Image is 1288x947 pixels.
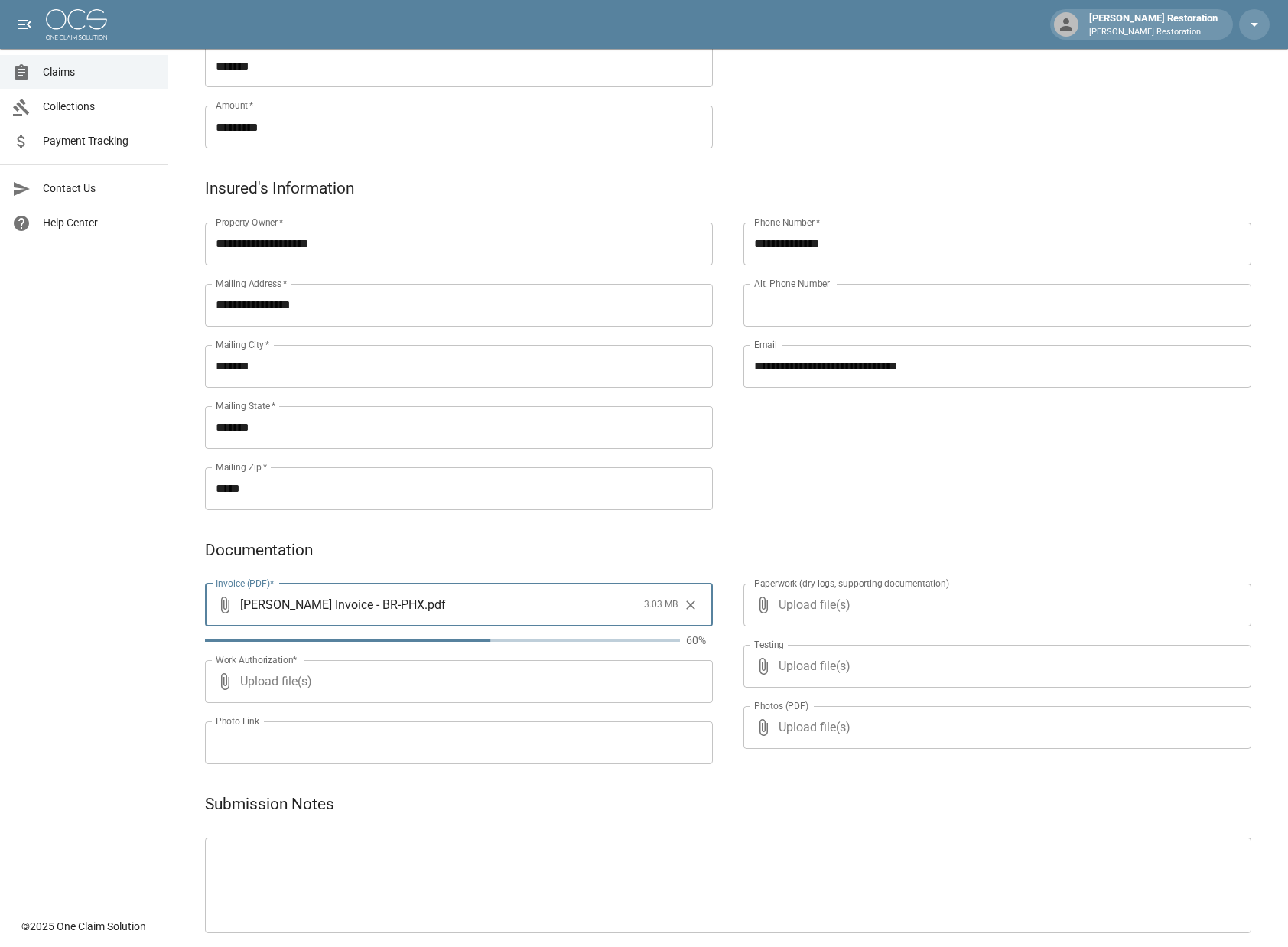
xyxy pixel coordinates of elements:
p: [PERSON_NAME] Restoration [1089,26,1218,39]
label: Email [754,338,777,351]
label: Paperwork (dry logs, supporting documentation) [754,577,949,590]
label: Property Owner [216,216,284,229]
span: [PERSON_NAME] Invoice - BR-PHX [240,596,424,613]
span: Collections [43,99,155,115]
span: Upload file(s) [779,706,1210,749]
label: Mailing State [216,399,275,412]
label: Mailing Zip [216,460,268,473]
button: Clear [679,594,702,617]
label: Mailing City [216,338,270,351]
span: Upload file(s) [779,584,1210,626]
label: Work Authorization* [216,653,298,666]
p: 60% [686,633,713,648]
span: Claims [43,64,155,80]
div: [PERSON_NAME] Restoration [1083,11,1224,38]
label: Invoice (PDF)* [216,577,275,590]
label: Mailing Address [216,277,287,290]
span: Upload file(s) [240,660,672,703]
span: Payment Tracking [43,133,155,149]
label: Photo Link [216,714,259,727]
label: Alt. Phone Number [754,277,830,290]
label: Amount [216,99,254,112]
label: Testing [754,638,784,651]
span: 3.03 MB [644,597,678,613]
span: Contact Us [43,181,155,197]
div: © 2025 One Claim Solution [21,919,146,934]
span: . pdf [424,596,446,613]
span: Upload file(s) [779,645,1210,688]
span: Help Center [43,215,155,231]
img: ocs-logo-white-transparent.png [46,9,107,40]
label: Phone Number [754,216,820,229]
button: open drawer [9,9,40,40]
label: Photos (PDF) [754,699,808,712]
